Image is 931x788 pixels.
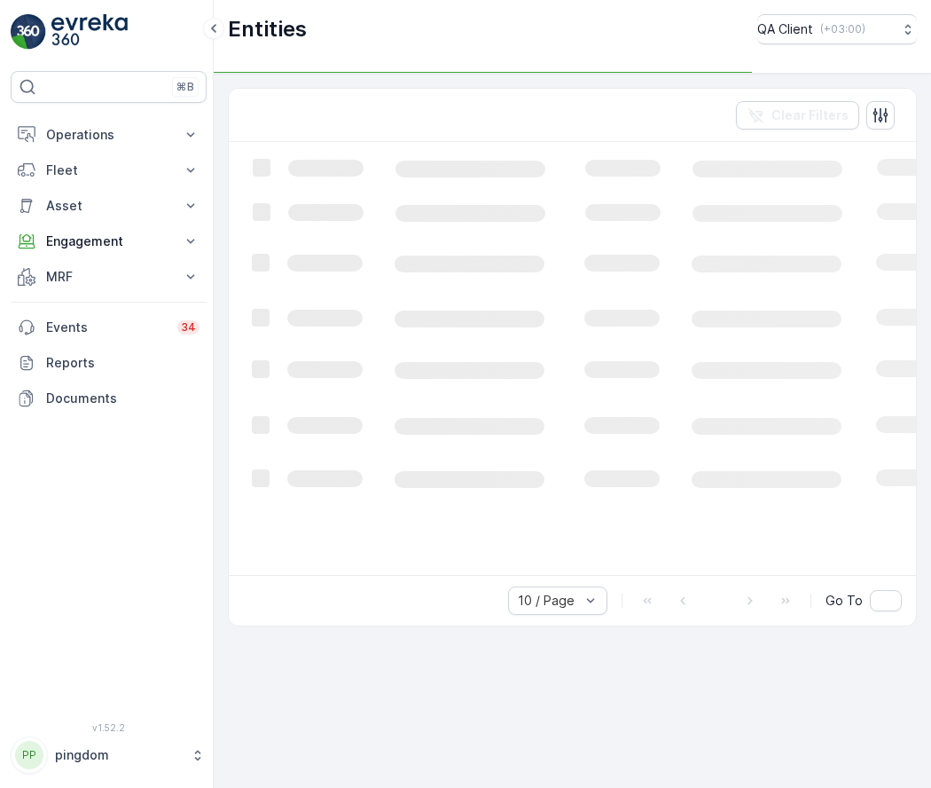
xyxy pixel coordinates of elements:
[11,14,46,50] img: logo
[736,101,859,130] button: Clear Filters
[771,106,849,124] p: Clear Filters
[11,737,207,774] button: PPpingdom
[11,345,207,381] a: Reports
[11,259,207,295] button: MRF
[825,592,863,610] span: Go To
[51,14,128,50] img: logo_light-DOdMpM7g.png
[11,153,207,188] button: Fleet
[11,117,207,153] button: Operations
[181,320,196,335] p: 34
[757,14,917,44] button: QA Client(+03:00)
[55,746,182,764] p: pingdom
[757,20,813,38] p: QA Client
[228,15,307,43] p: Entities
[46,354,199,372] p: Reports
[46,390,199,407] p: Documents
[11,722,207,733] span: v 1.52.2
[176,80,194,94] p: ⌘B
[46,319,167,336] p: Events
[46,197,171,215] p: Asset
[46,126,171,144] p: Operations
[46,232,171,250] p: Engagement
[11,310,207,345] a: Events34
[15,741,43,769] div: PP
[820,22,865,36] p: ( +03:00 )
[11,381,207,416] a: Documents
[11,188,207,224] button: Asset
[46,162,171,179] p: Fleet
[46,268,171,286] p: MRF
[11,224,207,259] button: Engagement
